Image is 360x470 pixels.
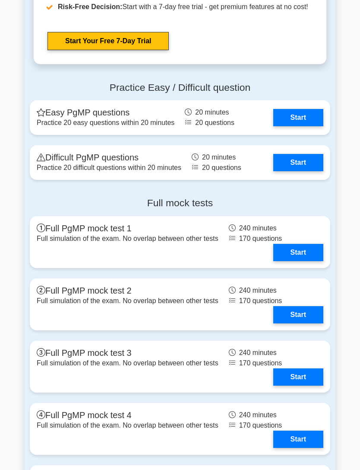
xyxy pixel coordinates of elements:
a: Start [273,154,323,171]
a: Start [273,368,323,386]
a: Start [273,306,323,323]
a: Start [273,109,323,126]
h4: Practice Easy / Difficult question [30,82,330,93]
a: Start [273,431,323,448]
a: Start [273,244,323,261]
a: Start Your Free 7-Day Trial [47,32,169,50]
h4: Full mock tests [30,197,330,209]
